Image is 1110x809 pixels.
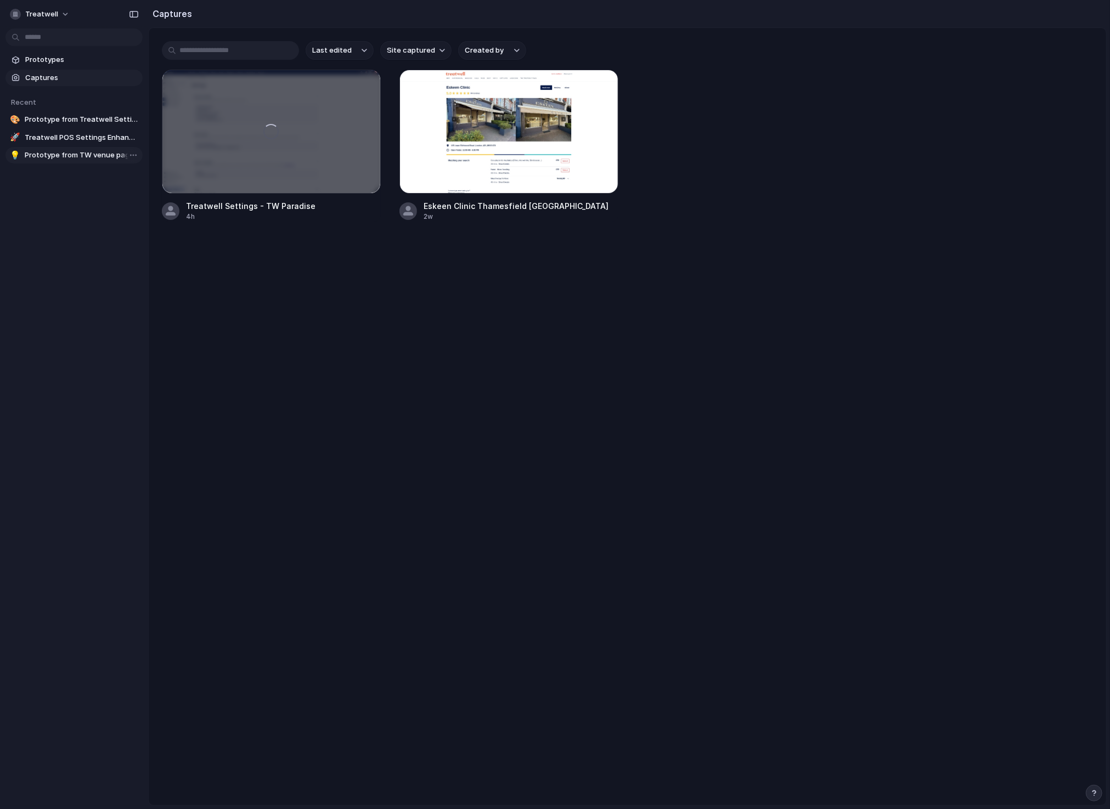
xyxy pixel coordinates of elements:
span: Captures [25,72,138,83]
span: Treatwell Settings - TW Paradise [186,200,381,212]
div: 🎨 [10,114,20,125]
button: Last edited [306,41,374,60]
span: Site captured [387,45,435,56]
button: Treatwell [5,5,75,23]
span: Treatwell [25,9,58,20]
span: Treatwell POS Settings Enhancement [25,132,138,143]
span: Recent [11,98,36,106]
div: 4h [186,212,381,222]
span: Prototypes [25,54,138,65]
div: 2w [424,212,618,222]
a: 🎨Prototype from Treatwell Settings - TW Paradise [5,111,143,128]
span: Prototype from Treatwell Settings - TW Paradise [25,114,138,125]
a: Prototypes [5,52,143,68]
span: Eskeen Clinic Thamesfield [GEOGRAPHIC_DATA] [424,200,618,212]
span: Created by [465,45,504,56]
span: Last edited [312,45,352,56]
button: Site captured [380,41,452,60]
a: 💡Prototype from TW venue page ([GEOGRAPHIC_DATA]) [5,147,143,163]
h2: Captures [148,7,192,20]
span: Prototype from TW venue page ([GEOGRAPHIC_DATA]) [25,150,138,161]
div: 💡 [10,150,20,161]
div: 🚀 [10,132,20,143]
a: 🚀Treatwell POS Settings Enhancement [5,129,143,146]
a: Captures [5,70,143,86]
button: Created by [458,41,526,60]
